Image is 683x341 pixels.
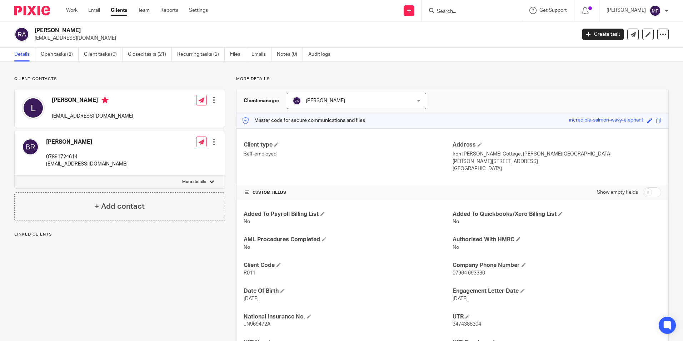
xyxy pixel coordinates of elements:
[14,232,225,237] p: Linked clients
[52,113,133,120] p: [EMAIL_ADDRESS][DOMAIN_NAME]
[244,141,452,149] h4: Client type
[244,211,452,218] h4: Added To Payroll Billing List
[22,138,39,155] img: svg%3E
[453,245,459,250] span: No
[244,271,255,276] span: R011
[453,158,661,165] p: [PERSON_NAME][STREET_ADDRESS]
[84,48,123,61] a: Client tasks (0)
[453,262,661,269] h4: Company Phone Number
[582,29,624,40] a: Create task
[453,322,481,327] span: 3474388304
[14,48,35,61] a: Details
[160,7,178,14] a: Reports
[22,97,45,119] img: svg%3E
[251,48,271,61] a: Emails
[453,141,661,149] h4: Address
[244,97,280,104] h3: Client manager
[244,150,452,158] p: Self-employed
[244,262,452,269] h4: Client Code
[436,9,500,15] input: Search
[101,97,109,104] i: Primary
[244,296,259,301] span: [DATE]
[569,117,643,125] div: incredible-salmon-wavy-elephant
[128,48,172,61] a: Closed tasks (21)
[14,27,29,42] img: svg%3E
[46,160,128,168] p: [EMAIL_ADDRESS][DOMAIN_NAME]
[293,97,301,105] img: svg%3E
[138,7,150,14] a: Team
[95,201,145,212] h4: + Add contact
[35,35,572,42] p: [EMAIL_ADDRESS][DOMAIN_NAME]
[14,76,225,82] p: Client contacts
[306,98,345,103] span: [PERSON_NAME]
[14,6,50,15] img: Pixie
[607,7,646,14] p: [PERSON_NAME]
[453,211,661,218] h4: Added To Quickbooks/Xero Billing List
[88,7,100,14] a: Email
[182,179,206,185] p: More details
[46,153,128,160] p: 07891724614
[649,5,661,16] img: svg%3E
[244,219,250,224] span: No
[308,48,336,61] a: Audit logs
[35,27,464,34] h2: [PERSON_NAME]
[539,8,567,13] span: Get Support
[41,48,79,61] a: Open tasks (2)
[453,219,459,224] span: No
[177,48,225,61] a: Recurring tasks (2)
[453,236,661,243] h4: Authorised With HMRC
[453,313,661,321] h4: UTR
[230,48,246,61] a: Files
[244,236,452,243] h4: AML Procedures Completed
[52,97,133,105] h4: [PERSON_NAME]
[244,322,270,327] span: JN969472A
[242,117,365,124] p: Master code for secure communications and files
[244,245,250,250] span: No
[453,296,468,301] span: [DATE]
[453,150,661,158] p: Iron [PERSON_NAME] Cottage, [PERSON_NAME][GEOGRAPHIC_DATA]
[66,7,78,14] a: Work
[46,138,128,146] h4: [PERSON_NAME]
[236,76,669,82] p: More details
[453,271,485,276] span: 07964 693330
[597,189,638,196] label: Show empty fields
[277,48,303,61] a: Notes (0)
[453,165,661,172] p: [GEOGRAPHIC_DATA]
[189,7,208,14] a: Settings
[244,287,452,295] h4: Date Of Birth
[453,287,661,295] h4: Engagement Letter Date
[244,190,452,196] h4: CUSTOM FIELDS
[111,7,127,14] a: Clients
[244,313,452,321] h4: National Insurance No.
